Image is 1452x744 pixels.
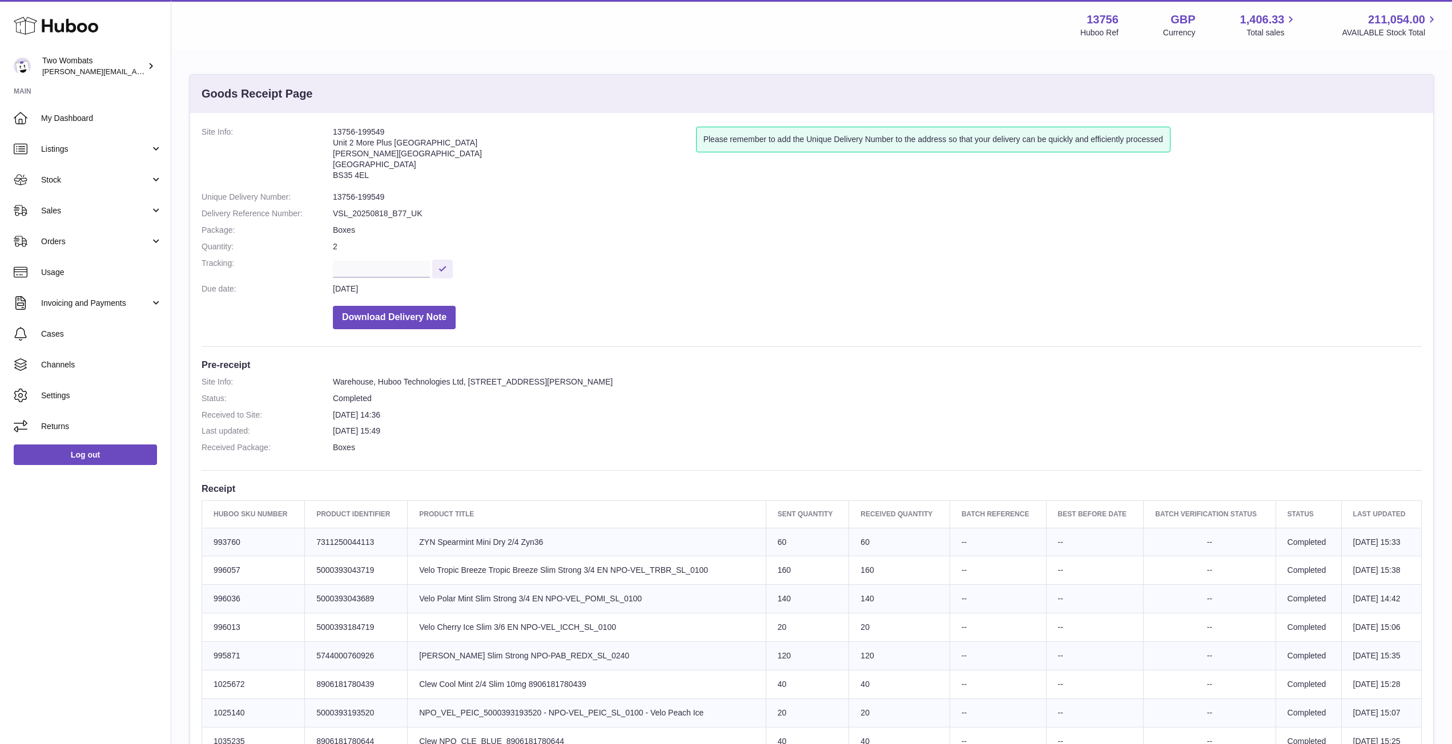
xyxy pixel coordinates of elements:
[202,284,333,294] dt: Due date:
[766,642,849,670] td: 120
[1155,707,1264,718] div: --
[305,501,408,528] th: Product Identifier
[333,241,1422,252] dd: 2
[1276,642,1341,670] td: Completed
[202,442,333,453] dt: Received Package:
[950,613,1046,642] td: --
[849,501,950,528] th: Received Quantity
[333,192,1422,203] dd: 13756-199549
[849,585,950,613] td: 140
[849,642,950,670] td: 120
[305,528,408,556] td: 7311250044113
[766,670,849,698] td: 40
[1046,698,1144,727] td: --
[696,127,1171,152] div: Please remember to add the Unique Delivery Number to the address so that your delivery can be qui...
[1341,501,1421,528] th: Last updated
[1155,622,1264,633] div: --
[14,444,157,465] a: Log out
[849,670,950,698] td: 40
[1240,12,1298,38] a: 1,406.33 Total sales
[42,67,290,76] span: [PERSON_NAME][EMAIL_ADDRESS][PERSON_NAME][DOMAIN_NAME]
[202,225,333,236] dt: Package:
[950,556,1046,585] td: --
[41,421,162,432] span: Returns
[202,86,313,102] h3: Goods Receipt Page
[333,393,1422,404] dd: Completed
[1046,670,1144,698] td: --
[333,208,1422,219] dd: VSL_20250818_B77_UK
[1240,12,1285,27] span: 1,406.33
[41,236,150,247] span: Orders
[202,258,333,278] dt: Tracking:
[1276,670,1341,698] td: Completed
[1341,585,1421,613] td: [DATE] 14:42
[41,390,162,401] span: Settings
[333,410,1422,420] dd: [DATE] 14:36
[202,670,305,698] td: 1025672
[849,556,950,585] td: 160
[333,306,456,329] button: Download Delivery Note
[408,670,766,698] td: Clew Cool Mint 2/4 Slim 10mg 8906181780439
[41,329,162,339] span: Cases
[1046,501,1144,528] th: Best Before Date
[1046,613,1144,642] td: --
[950,528,1046,556] td: --
[202,192,333,203] dt: Unique Delivery Number:
[41,144,150,155] span: Listings
[408,501,766,528] th: Product title
[950,501,1046,528] th: Batch Reference
[41,298,150,309] span: Invoicing and Payments
[333,377,1422,387] dd: Warehouse, Huboo Technologies Ltd, [STREET_ADDRESS][PERSON_NAME]
[202,698,305,727] td: 1025140
[41,113,162,124] span: My Dashboard
[1276,698,1341,727] td: Completed
[1276,585,1341,613] td: Completed
[408,528,766,556] td: ZYN Spearmint Mini Dry 2/4 Zyn36
[202,556,305,585] td: 996057
[333,442,1422,453] dd: Boxes
[950,670,1046,698] td: --
[408,698,766,727] td: NPO_VEL_PEIC_5000393193520 - NPO-VEL_PEIC_SL_0100 - Velo Peach Ice
[1155,537,1264,548] div: --
[1276,528,1341,556] td: Completed
[1155,650,1264,661] div: --
[1341,698,1421,727] td: [DATE] 15:07
[202,393,333,404] dt: Status:
[202,358,1422,371] h3: Pre-receipt
[1144,501,1276,528] th: Batch Verification Status
[41,205,150,216] span: Sales
[1341,670,1421,698] td: [DATE] 15:28
[1155,565,1264,576] div: --
[305,698,408,727] td: 5000393193520
[305,670,408,698] td: 8906181780439
[1163,27,1196,38] div: Currency
[333,284,1422,294] dd: [DATE]
[950,642,1046,670] td: --
[305,613,408,642] td: 5000393184719
[202,377,333,387] dt: Site Info:
[42,55,145,77] div: Two Wombats
[849,528,950,556] td: 60
[766,528,849,556] td: 60
[1342,27,1438,38] span: AVAILABLE Stock Total
[1246,27,1297,38] span: Total sales
[202,127,333,186] dt: Site Info:
[408,642,766,670] td: [PERSON_NAME] Slim Strong NPO-PAB_REDX_SL_0240
[41,175,150,185] span: Stock
[408,556,766,585] td: Velo Tropic Breeze Tropic Breeze Slim Strong 3/4 EN NPO-VEL_TRBR_SL_0100
[1046,585,1144,613] td: --
[333,426,1422,436] dd: [DATE] 15:49
[202,585,305,613] td: 996036
[202,642,305,670] td: 995871
[1276,501,1341,528] th: Status
[41,359,162,370] span: Channels
[1171,12,1195,27] strong: GBP
[1087,12,1119,27] strong: 13756
[41,267,162,278] span: Usage
[202,482,1422,495] h3: Receipt
[1341,613,1421,642] td: [DATE] 15:06
[14,58,31,75] img: philip.carroll@twowombats.com
[766,556,849,585] td: 160
[333,225,1422,236] dd: Boxes
[202,426,333,436] dt: Last updated:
